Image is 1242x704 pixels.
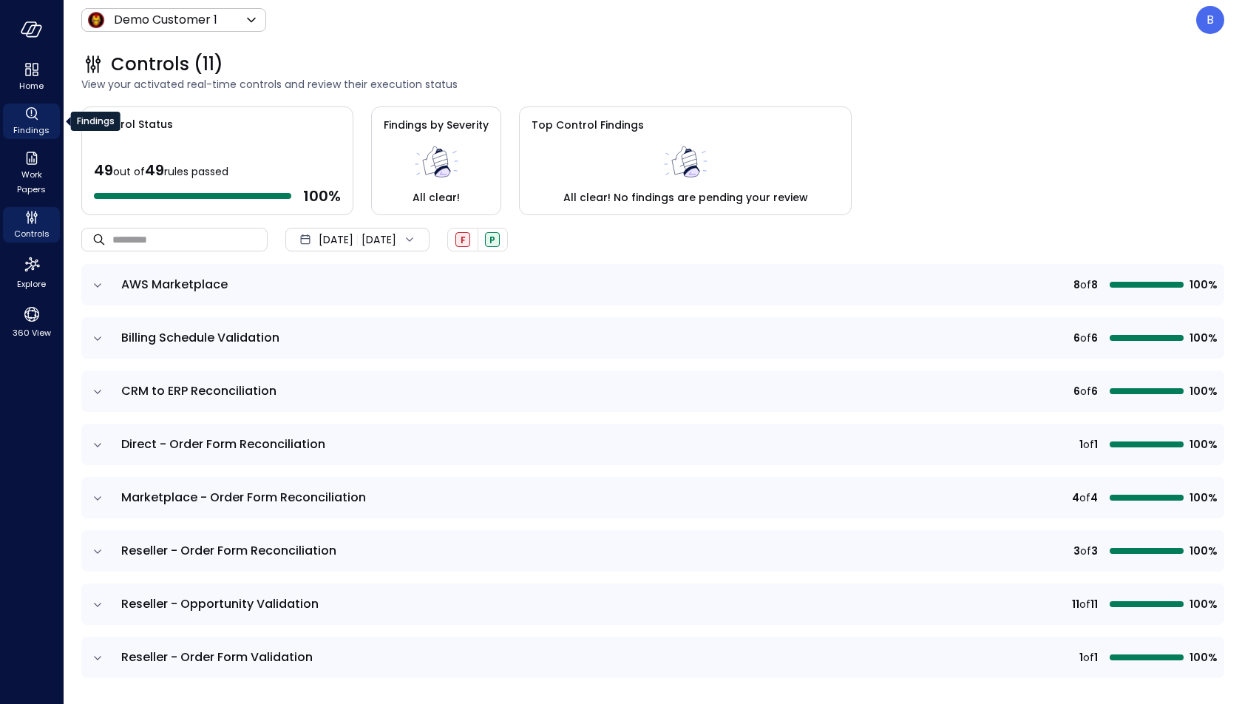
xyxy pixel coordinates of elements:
[90,331,105,346] button: expand row
[1073,330,1080,346] span: 6
[485,232,500,247] div: Passed
[1079,596,1090,612] span: of
[13,325,51,340] span: 360 View
[1190,277,1215,293] span: 100%
[121,489,366,506] span: Marketplace - Order Form Reconciliation
[121,382,276,399] span: CRM to ERP Reconciliation
[319,231,353,248] span: [DATE]
[145,160,164,180] span: 49
[71,112,121,131] div: Findings
[1072,596,1079,612] span: 11
[90,544,105,559] button: expand row
[489,234,495,246] span: P
[90,598,105,612] button: expand row
[1079,649,1083,666] span: 1
[121,436,325,453] span: Direct - Order Form Reconciliation
[90,385,105,399] button: expand row
[3,207,60,243] div: Controls
[121,329,279,346] span: Billing Schedule Validation
[1190,543,1215,559] span: 100%
[1083,649,1094,666] span: of
[90,491,105,506] button: expand row
[461,234,466,246] span: F
[17,277,46,291] span: Explore
[1080,330,1091,346] span: of
[87,11,105,29] img: Icon
[303,186,341,206] span: 100 %
[1091,330,1098,346] span: 6
[90,278,105,293] button: expand row
[1080,277,1091,293] span: of
[3,104,60,139] div: Findings
[455,232,470,247] div: Failed
[3,59,60,95] div: Home
[1083,436,1094,453] span: of
[19,78,44,93] span: Home
[563,189,808,206] span: All clear! No findings are pending your review
[1190,383,1215,399] span: 100%
[1080,543,1091,559] span: of
[164,164,228,179] span: rules passed
[384,118,489,132] span: Findings by Severity
[413,189,460,206] span: All clear!
[1072,490,1079,506] span: 4
[1080,383,1091,399] span: of
[111,53,223,76] span: Controls (11)
[1091,543,1098,559] span: 3
[1094,436,1098,453] span: 1
[82,107,173,132] span: Control Status
[3,302,60,342] div: 360 View
[1090,596,1098,612] span: 11
[1091,277,1098,293] span: 8
[81,76,1224,92] span: View your activated real-time controls and review their execution status
[9,167,54,197] span: Work Papers
[3,251,60,293] div: Explore
[121,542,336,559] span: Reseller - Order Form Reconciliation
[1073,383,1080,399] span: 6
[13,123,50,138] span: Findings
[1207,11,1214,29] p: B
[1091,383,1098,399] span: 6
[3,148,60,198] div: Work Papers
[121,276,228,293] span: AWS Marketplace
[1079,436,1083,453] span: 1
[1090,490,1098,506] span: 4
[94,160,113,180] span: 49
[114,11,217,29] p: Demo Customer 1
[1196,6,1224,34] div: Boaz
[532,118,644,132] span: Top Control Findings
[90,651,105,666] button: expand row
[1094,649,1098,666] span: 1
[113,164,145,179] span: out of
[121,595,319,612] span: Reseller - Opportunity Validation
[121,649,313,666] span: Reseller - Order Form Validation
[1190,649,1215,666] span: 100%
[1190,490,1215,506] span: 100%
[1079,490,1090,506] span: of
[1073,543,1080,559] span: 3
[1190,330,1215,346] span: 100%
[90,438,105,453] button: expand row
[1073,277,1080,293] span: 8
[1190,596,1215,612] span: 100%
[14,226,50,241] span: Controls
[1190,436,1215,453] span: 100%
